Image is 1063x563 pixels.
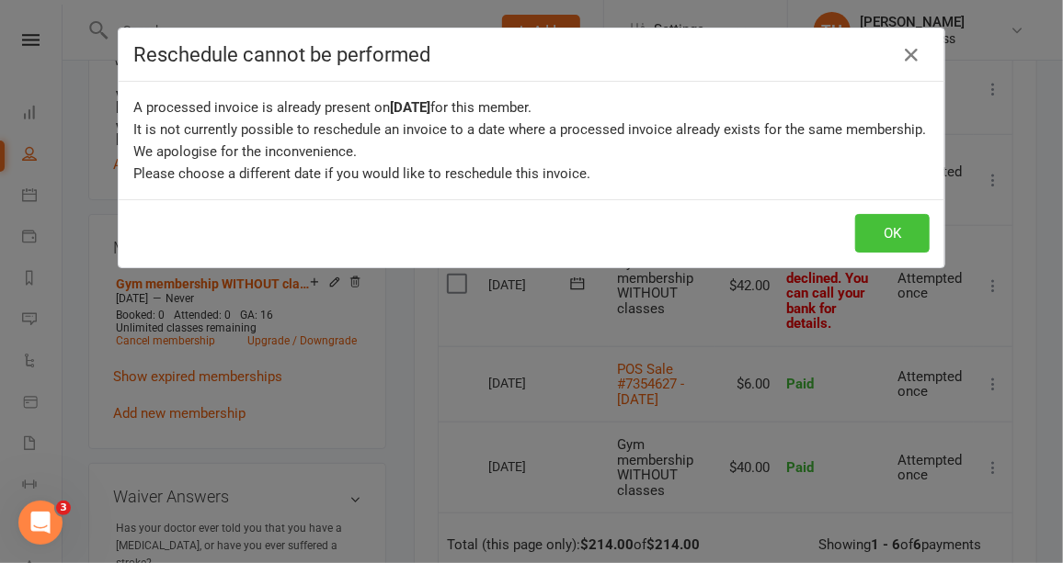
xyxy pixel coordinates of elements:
div: A processed invoice is already present on for this member. It is not currently possible to resche... [133,96,930,185]
b: [DATE] [390,99,430,116]
iframe: Intercom live chat [18,501,63,545]
h4: Reschedule cannot be performed [133,43,930,66]
span: 3 [56,501,71,515]
button: Close [897,40,926,70]
button: OK [855,214,930,253]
